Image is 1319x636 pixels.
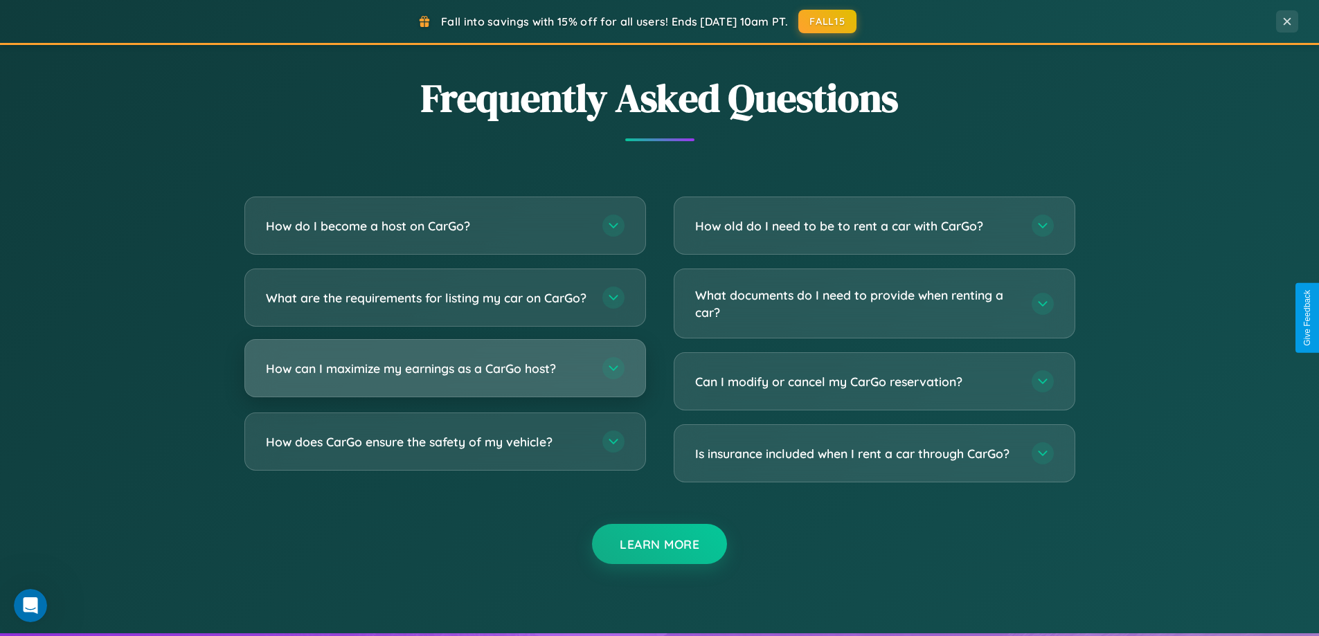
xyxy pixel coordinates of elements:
[266,217,589,235] h3: How do I become a host on CarGo?
[695,287,1018,320] h3: What documents do I need to provide when renting a car?
[592,524,727,564] button: Learn More
[266,360,589,377] h3: How can I maximize my earnings as a CarGo host?
[695,373,1018,390] h3: Can I modify or cancel my CarGo reservation?
[266,433,589,451] h3: How does CarGo ensure the safety of my vehicle?
[1302,290,1312,346] div: Give Feedback
[441,15,788,28] span: Fall into savings with 15% off for all users! Ends [DATE] 10am PT.
[798,10,856,33] button: FALL15
[244,71,1075,125] h2: Frequently Asked Questions
[266,289,589,307] h3: What are the requirements for listing my car on CarGo?
[14,589,47,622] iframe: Intercom live chat
[695,217,1018,235] h3: How old do I need to be to rent a car with CarGo?
[695,445,1018,462] h3: Is insurance included when I rent a car through CarGo?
